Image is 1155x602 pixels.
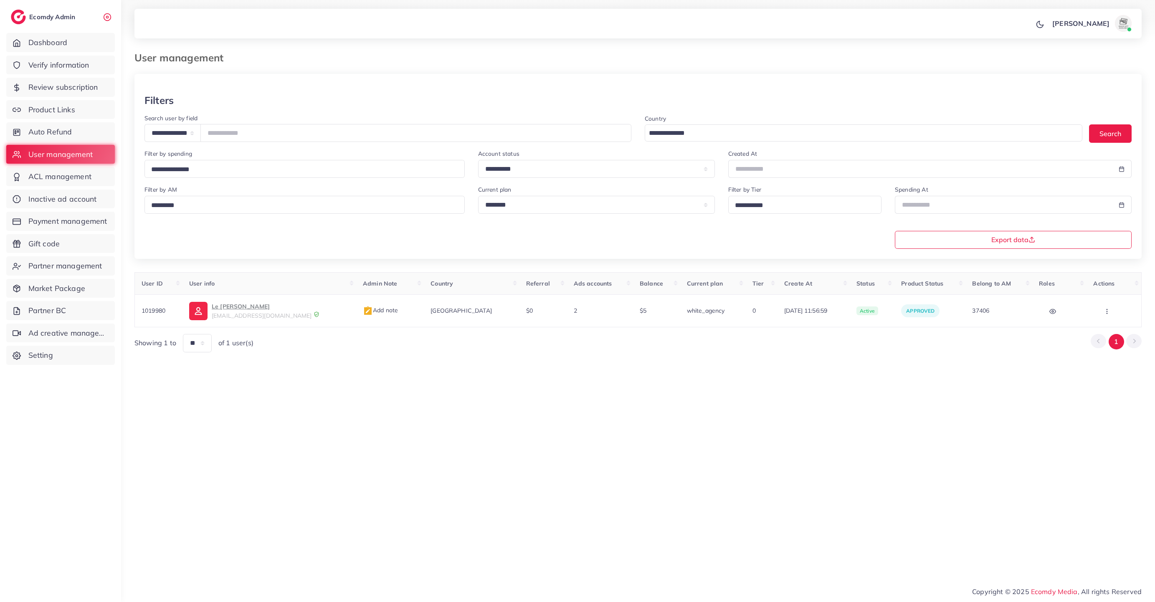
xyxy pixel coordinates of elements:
span: , All rights Reserved [1078,587,1142,597]
img: avatar [1115,15,1132,32]
span: Current plan [687,280,723,287]
span: Admin Note [363,280,398,287]
span: Roles [1039,280,1055,287]
div: Search for option [645,124,1082,142]
span: Market Package [28,283,85,294]
span: Product Links [28,104,75,115]
a: Setting [6,346,115,365]
label: Filter by AM [144,185,177,194]
span: Ads accounts [574,280,612,287]
a: Ad creative management [6,324,115,343]
img: 9CAL8B2pu8EFxCJHYAAAAldEVYdGRhdGU6Y3JlYXRlADIwMjItMTItMDlUMDQ6NTg6MzkrMDA6MDBXSlgLAAAAJXRFWHRkYXR... [314,311,319,317]
span: Auto Refund [28,126,72,137]
a: User management [6,145,115,164]
span: User ID [142,280,163,287]
input: Search for option [732,199,871,212]
span: 1019980 [142,307,165,314]
span: 0 [752,307,756,314]
input: Search for option [148,163,454,176]
span: approved [906,308,935,314]
span: Review subscription [28,82,98,93]
a: Inactive ad account [6,190,115,209]
a: [PERSON_NAME]avatar [1048,15,1135,32]
img: admin_note.cdd0b510.svg [363,306,373,316]
span: 37406 [972,307,989,314]
button: Export data [895,231,1132,249]
img: logo [11,10,26,24]
span: Dashboard [28,37,67,48]
span: $0 [526,307,533,314]
span: $5 [640,307,646,314]
a: Review subscription [6,78,115,97]
span: Actions [1093,280,1114,287]
a: Auto Refund [6,122,115,142]
a: Verify information [6,56,115,75]
input: Search for option [148,199,454,212]
label: Country [645,114,666,123]
a: Dashboard [6,33,115,52]
a: Partner management [6,256,115,276]
span: Add note [363,306,398,314]
span: Balance [640,280,663,287]
span: Setting [28,350,53,361]
label: Created At [728,149,757,158]
h3: User management [134,52,230,64]
span: Create At [784,280,812,287]
a: Ecomdy Media [1031,587,1078,596]
span: Export data [991,236,1035,243]
span: Belong to AM [972,280,1011,287]
ul: Pagination [1091,334,1142,349]
h2: Ecomdy Admin [29,13,77,21]
label: Account status [478,149,519,158]
span: Showing 1 to [134,338,176,348]
a: Gift code [6,234,115,253]
label: Filter by Tier [728,185,761,194]
span: [DATE] 11:56:59 [784,306,843,315]
span: of 1 user(s) [218,338,253,348]
span: User info [189,280,215,287]
button: Search [1089,124,1132,142]
span: ACL management [28,171,91,182]
span: Tier [752,280,764,287]
label: Search user by field [144,114,198,122]
span: Referral [526,280,550,287]
span: active [856,306,878,316]
span: Gift code [28,238,60,249]
p: Le [PERSON_NAME] [212,301,312,311]
span: [EMAIL_ADDRESS][DOMAIN_NAME] [212,312,312,319]
div: Search for option [144,160,465,178]
span: white_agency [687,307,725,314]
label: Spending At [895,185,928,194]
a: Market Package [6,279,115,298]
a: ACL management [6,167,115,186]
img: ic-user-info.36bf1079.svg [189,302,208,320]
span: 2 [574,307,577,314]
span: [GEOGRAPHIC_DATA] [431,307,492,314]
span: Ad creative management [28,328,109,339]
a: Partner BC [6,301,115,320]
p: [PERSON_NAME] [1052,18,1109,28]
a: logoEcomdy Admin [11,10,77,24]
span: Payment management [28,216,107,227]
span: Product Status [901,280,943,287]
span: Status [856,280,875,287]
button: Go to page 1 [1109,334,1124,349]
h3: Filters [144,94,174,106]
a: Le [PERSON_NAME][EMAIL_ADDRESS][DOMAIN_NAME] [189,301,350,320]
div: Search for option [728,196,881,214]
span: Partner BC [28,305,66,316]
a: Payment management [6,212,115,231]
span: Inactive ad account [28,194,97,205]
span: User management [28,149,93,160]
div: Search for option [144,196,465,214]
label: Filter by spending [144,149,192,158]
label: Current plan [478,185,512,194]
span: Partner management [28,261,102,271]
span: Copyright © 2025 [972,587,1142,597]
span: Verify information [28,60,89,71]
span: Country [431,280,453,287]
a: Product Links [6,100,115,119]
input: Search for option [646,127,1071,140]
